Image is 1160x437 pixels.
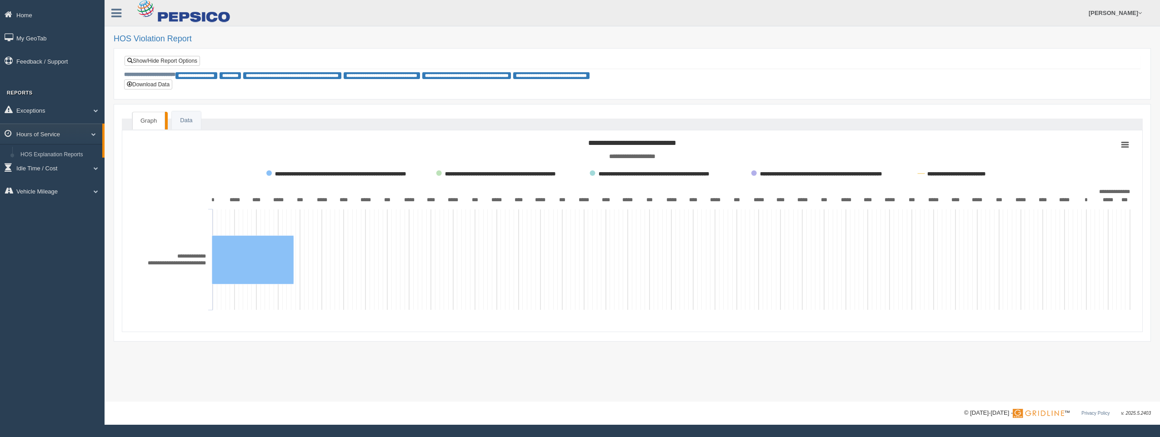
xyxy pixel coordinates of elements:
a: Show/Hide Report Options [125,56,200,66]
a: Data [172,111,200,130]
span: v. 2025.5.2403 [1121,411,1151,416]
div: © [DATE]-[DATE] - ™ [964,408,1151,418]
img: Gridline [1013,409,1064,418]
a: HOS Explanation Reports [16,147,102,163]
button: Download Data [124,79,172,89]
a: Privacy Policy [1081,411,1110,416]
a: Graph [132,112,165,130]
h2: HOS Violation Report [114,35,1151,44]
